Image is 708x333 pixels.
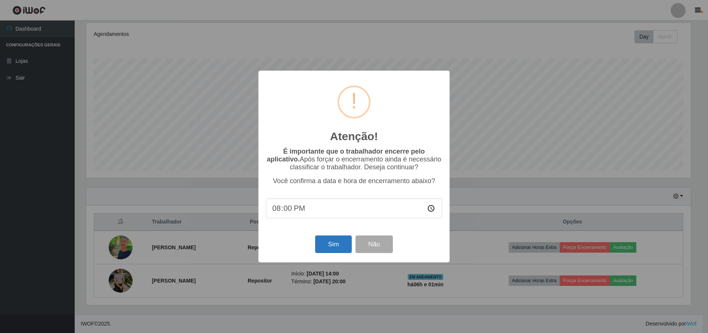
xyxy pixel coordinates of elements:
[330,130,378,143] h2: Atenção!
[266,177,442,185] p: Você confirma a data e hora de encerramento abaixo?
[267,148,425,163] b: É importante que o trabalhador encerre pelo aplicativo.
[315,235,351,253] button: Sim
[266,148,442,171] p: Após forçar o encerramento ainda é necessário classificar o trabalhador. Deseja continuar?
[355,235,392,253] button: Não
